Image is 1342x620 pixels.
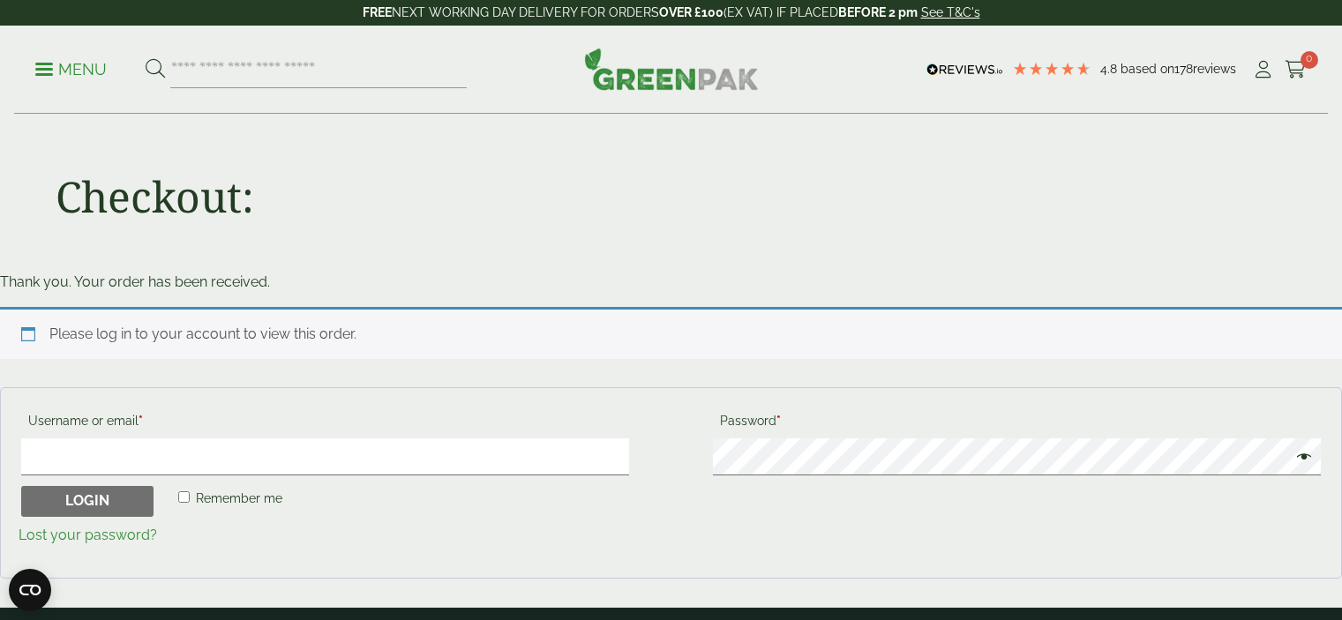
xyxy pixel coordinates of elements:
label: Username or email [21,408,629,438]
strong: FREE [363,5,392,19]
a: Lost your password? [19,527,157,543]
a: Menu [35,59,107,77]
button: Open CMP widget [9,569,51,611]
strong: OVER £100 [659,5,723,19]
button: Login [21,486,154,518]
i: Cart [1285,61,1307,78]
img: REVIEWS.io [926,63,1003,76]
span: 0 [1301,51,1318,69]
i: My Account [1252,61,1274,78]
strong: BEFORE 2 pm [838,5,918,19]
a: 0 [1285,56,1307,83]
a: See T&C's [921,5,980,19]
span: reviews [1193,62,1236,76]
label: Password [713,408,1321,438]
span: 4.8 [1100,62,1121,76]
span: 178 [1174,62,1193,76]
span: Remember me [196,491,282,505]
div: 4.78 Stars [1012,61,1091,77]
h1: Checkout: [56,171,254,222]
span: Based on [1121,62,1174,76]
input: Remember me [178,491,190,503]
p: Menu [35,59,107,80]
img: GreenPak Supplies [584,48,759,90]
